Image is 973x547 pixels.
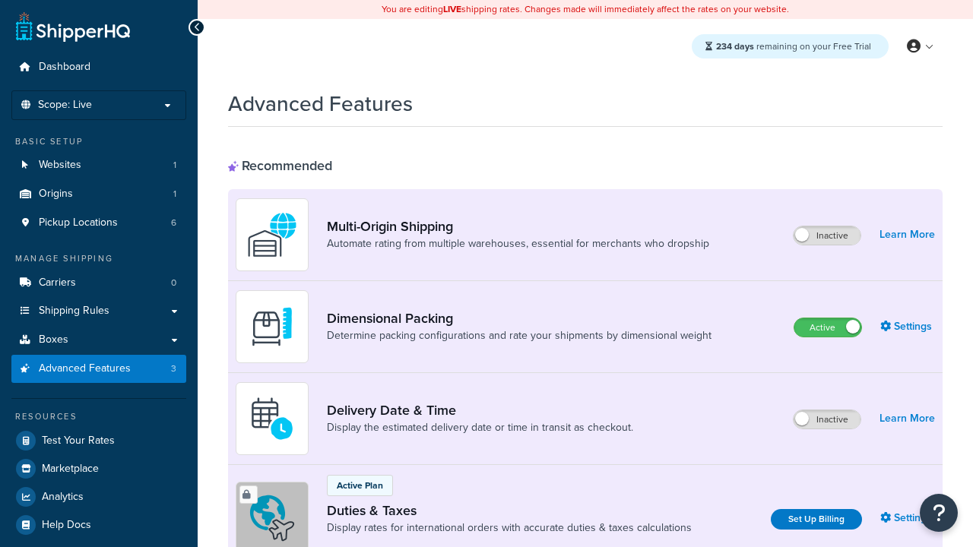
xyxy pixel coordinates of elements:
strong: 234 days [716,40,754,53]
span: Carriers [39,277,76,289]
label: Inactive [794,226,860,245]
a: Boxes [11,326,186,354]
a: Settings [880,316,935,337]
a: Help Docs [11,511,186,539]
li: Carriers [11,269,186,297]
a: Display rates for international orders with accurate duties & taxes calculations [327,520,692,536]
div: Basic Setup [11,135,186,148]
a: Settings [880,507,935,529]
li: Origins [11,180,186,208]
a: Display the estimated delivery date or time in transit as checkout. [327,420,633,435]
a: Websites1 [11,151,186,179]
label: Active [794,318,861,337]
button: Open Resource Center [920,494,958,532]
span: Test Your Rates [42,435,115,447]
span: 1 [173,159,176,172]
a: Origins1 [11,180,186,208]
a: Marketplace [11,455,186,482]
span: 6 [171,217,176,229]
img: WatD5o0RtDAAAAAElFTkSuQmCC [246,208,299,261]
a: Shipping Rules [11,297,186,325]
span: Help Docs [42,519,91,532]
span: Origins [39,188,73,201]
a: Analytics [11,483,186,511]
span: Scope: Live [38,99,92,112]
a: Determine packing configurations and rate your shipments by dimensional weight [327,328,712,343]
b: LIVE [443,2,461,16]
a: Learn More [880,224,935,245]
span: 1 [173,188,176,201]
span: Shipping Rules [39,305,109,318]
div: Recommended [228,157,332,174]
li: Advanced Features [11,355,186,383]
a: Delivery Date & Time [327,402,633,419]
span: Marketplace [42,463,99,476]
a: Dimensional Packing [327,310,712,327]
img: DTVBYsAAAAAASUVORK5CYII= [246,300,299,353]
a: Multi-Origin Shipping [327,218,709,235]
span: Websites [39,159,81,172]
a: Duties & Taxes [327,502,692,519]
span: 0 [171,277,176,289]
h1: Advanced Features [228,89,413,119]
div: Manage Shipping [11,252,186,265]
a: Pickup Locations6 [11,209,186,237]
img: gfkeb5ejjkALwAAAABJRU5ErkJggg== [246,392,299,445]
li: Websites [11,151,186,179]
span: Boxes [39,334,68,346]
a: Test Your Rates [11,427,186,454]
span: Advanced Features [39,362,131,375]
a: Automate rating from multiple warehouses, essential for merchants who dropship [327,236,709,251]
div: Resources [11,410,186,423]
span: Pickup Locations [39,217,118,229]
span: 3 [171,362,176,375]
a: Learn More [880,408,935,429]
a: Dashboard [11,53,186,81]
p: Active Plan [337,479,383,492]
a: Carriers0 [11,269,186,297]
li: Pickup Locations [11,209,186,237]
span: remaining on your Free Trial [716,40,871,53]
span: Dashboard [39,61,90,74]
a: Set Up Billing [771,509,862,530]
label: Inactive [794,410,860,428]
a: Advanced Features3 [11,355,186,383]
span: Analytics [42,491,84,504]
